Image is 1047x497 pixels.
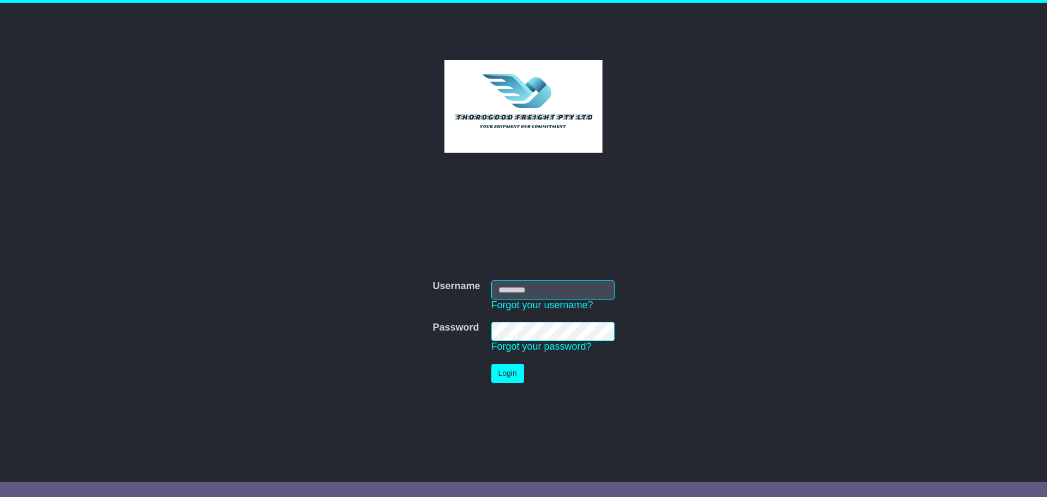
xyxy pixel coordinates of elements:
[491,300,593,310] a: Forgot your username?
[432,322,479,334] label: Password
[491,341,592,352] a: Forgot your password?
[491,364,524,383] button: Login
[432,280,480,292] label: Username
[444,60,603,153] img: Thorogood Freight Pty Ltd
